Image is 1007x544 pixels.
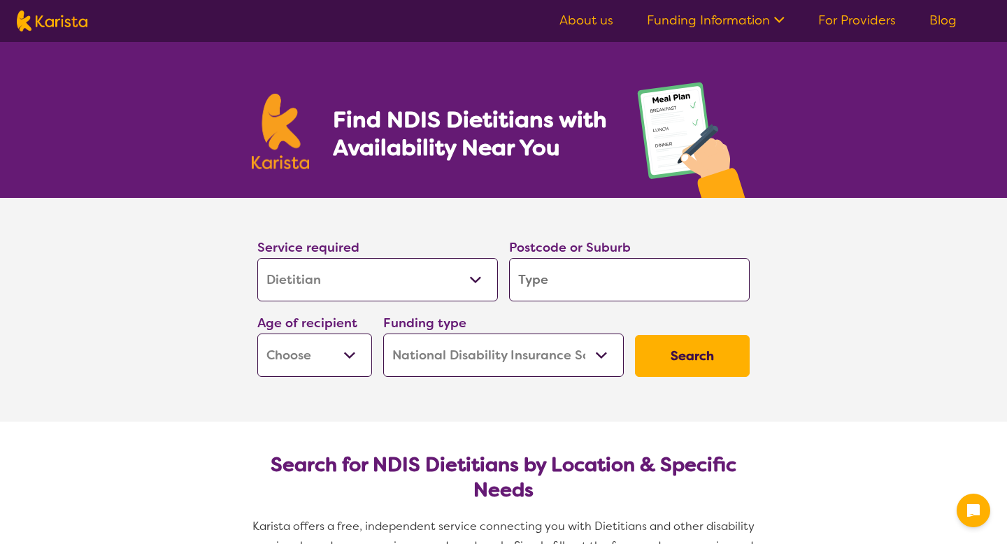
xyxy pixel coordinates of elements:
h1: Find NDIS Dietitians with Availability Near You [333,106,609,162]
a: About us [559,12,613,29]
label: Age of recipient [257,315,357,331]
a: Blog [929,12,957,29]
button: Search [635,335,750,377]
label: Postcode or Suburb [509,239,631,256]
a: For Providers [818,12,896,29]
img: dietitian [633,76,755,198]
label: Funding type [383,315,466,331]
a: Funding Information [647,12,785,29]
input: Type [509,258,750,301]
img: Karista logo [17,10,87,31]
img: Karista logo [252,94,309,169]
label: Service required [257,239,359,256]
h2: Search for NDIS Dietitians by Location & Specific Needs [269,452,738,503]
